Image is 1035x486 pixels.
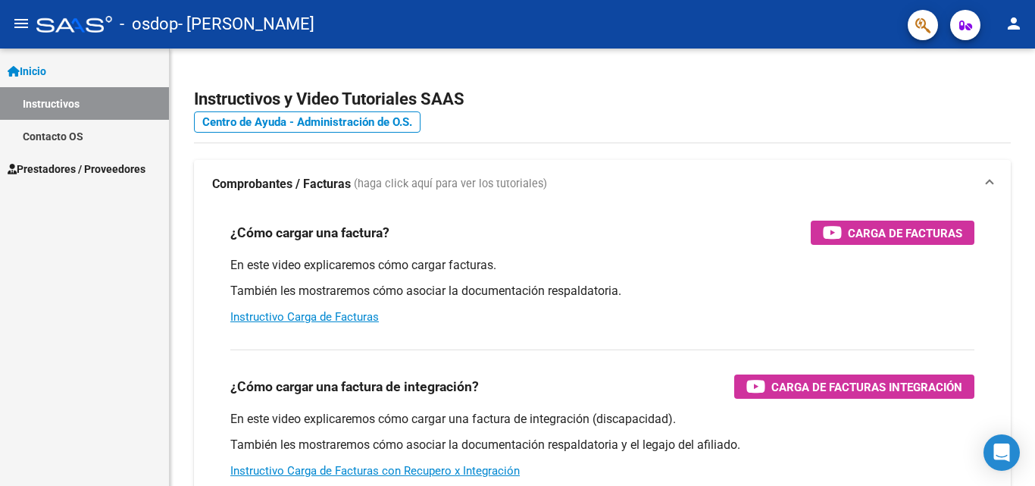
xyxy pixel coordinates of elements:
[230,464,520,478] a: Instructivo Carga de Facturas con Recupero x Integración
[8,161,145,177] span: Prestadores / Proveedores
[230,310,379,324] a: Instructivo Carga de Facturas
[194,111,421,133] a: Centro de Ayuda - Administración de O.S.
[734,375,974,399] button: Carga de Facturas Integración
[12,14,30,33] mat-icon: menu
[230,283,974,299] p: También les mostraremos cómo asociar la documentación respaldatoria.
[230,222,389,243] h3: ¿Cómo cargar una factura?
[354,176,547,193] span: (haga click aquí para ver los tutoriales)
[983,434,1020,471] div: Open Intercom Messenger
[811,221,974,245] button: Carga de Facturas
[230,437,974,453] p: También les mostraremos cómo asociar la documentación respaldatoria y el legajo del afiliado.
[230,376,479,397] h3: ¿Cómo cargar una factura de integración?
[230,257,974,274] p: En este video explicaremos cómo cargar facturas.
[230,411,974,428] p: En este video explicaremos cómo cargar una factura de integración (discapacidad).
[194,85,1011,114] h2: Instructivos y Video Tutoriales SAAS
[194,160,1011,209] mat-expansion-panel-header: Comprobantes / Facturas (haga click aquí para ver los tutoriales)
[178,8,314,41] span: - [PERSON_NAME]
[1005,14,1023,33] mat-icon: person
[8,63,46,80] span: Inicio
[771,378,962,397] span: Carga de Facturas Integración
[848,224,962,243] span: Carga de Facturas
[120,8,178,41] span: - osdop
[212,176,351,193] strong: Comprobantes / Facturas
